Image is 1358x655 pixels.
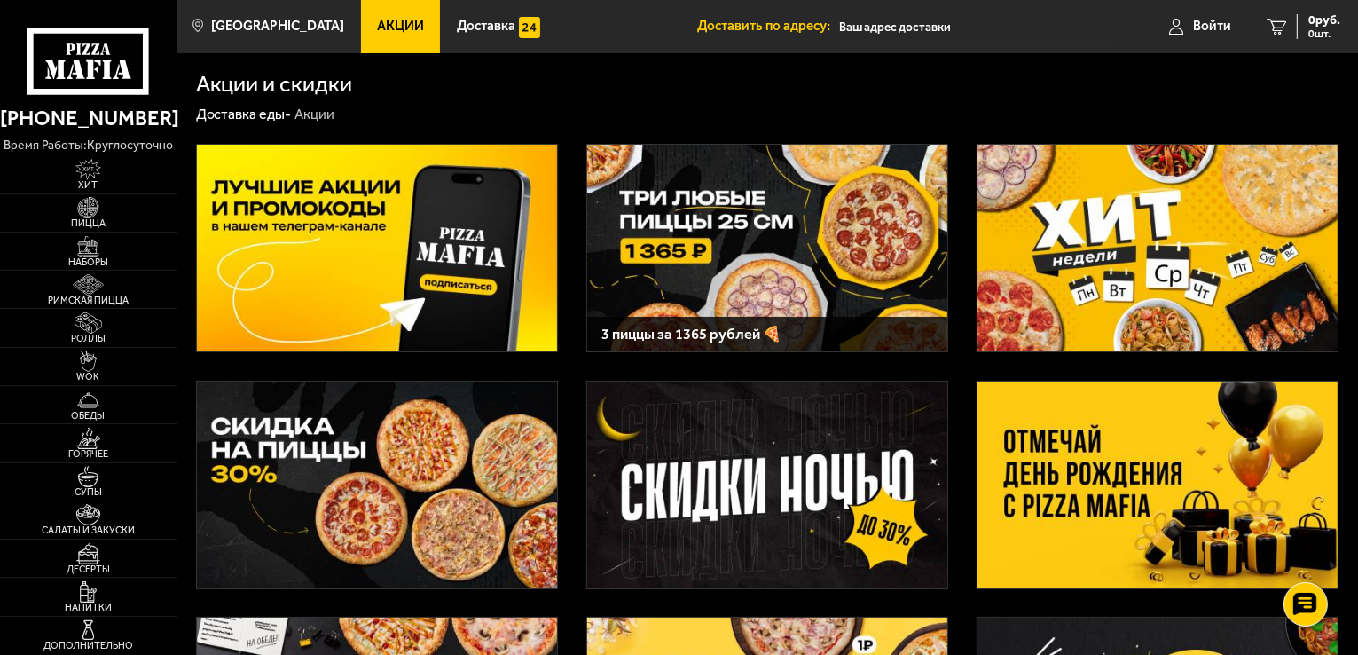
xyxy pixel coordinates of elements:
img: 15daf4d41897b9f0e9f617042186c801.svg [519,17,540,38]
input: Ваш адрес доставки [839,11,1111,43]
h3: 3 пиццы за 1365 рублей 🍕 [601,327,933,342]
span: 0 шт. [1308,28,1340,39]
span: 0 руб. [1308,14,1340,27]
div: Акции [294,106,334,124]
span: Войти [1193,20,1231,33]
h1: Акции и скидки [196,73,353,96]
a: 3 пиццы за 1365 рублей 🍕 [586,144,948,352]
span: Акции [377,20,424,33]
a: Доставка еды- [196,106,292,122]
span: [GEOGRAPHIC_DATA] [211,20,344,33]
span: Доставка [457,20,515,33]
span: Доставить по адресу: [697,20,839,33]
